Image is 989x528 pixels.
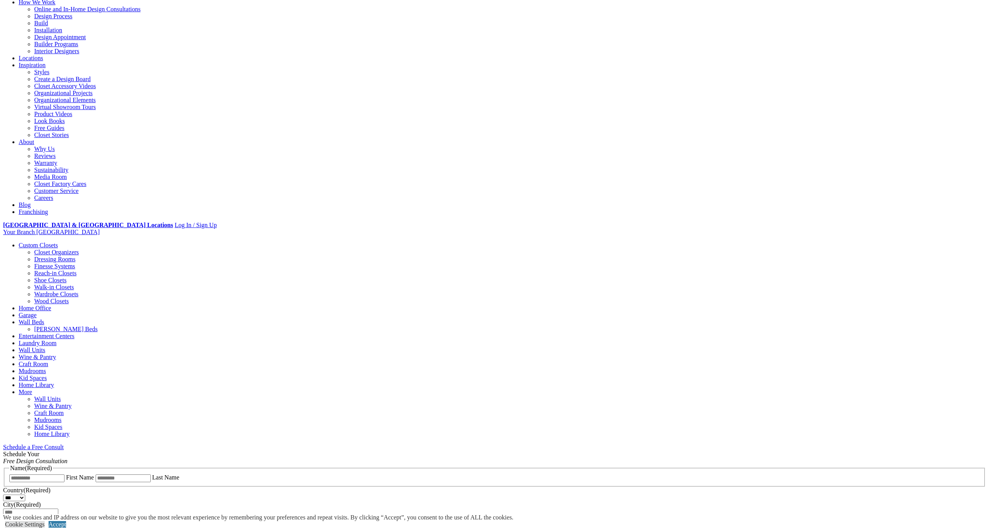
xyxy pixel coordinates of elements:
[34,188,78,194] a: Customer Service
[34,277,66,283] a: Shoe Closets
[34,90,92,96] a: Organizational Projects
[3,514,513,521] div: We use cookies and IP address on our website to give you the most relevant experience by remember...
[3,501,41,508] label: City
[152,474,180,481] label: Last Name
[34,76,91,82] a: Create a Design Board
[3,458,68,464] em: Free Design Consultation
[19,375,47,381] a: Kid Spaces
[34,34,86,40] a: Design Appointment
[34,153,56,159] a: Reviews
[19,361,48,367] a: Craft Room
[25,465,52,471] span: (Required)
[19,312,37,318] a: Garage
[19,389,32,395] a: More menu text will display only on big screen
[34,167,68,173] a: Sustainability
[34,6,141,12] a: Online and In-Home Design Consultations
[34,174,67,180] a: Media Room
[19,62,45,68] a: Inspiration
[5,521,45,528] a: Cookie Settings
[19,340,56,346] a: Laundry Room
[34,160,57,166] a: Warranty
[34,13,72,19] a: Design Process
[34,326,98,332] a: [PERSON_NAME] Beds
[34,284,74,290] a: Walk-in Closets
[49,521,66,528] a: Accept
[34,20,48,26] a: Build
[3,229,35,235] span: Your Branch
[34,270,77,276] a: Reach-in Closets
[19,208,48,215] a: Franchising
[34,195,53,201] a: Careers
[34,410,64,416] a: Craft Room
[34,417,61,423] a: Mudrooms
[34,97,96,103] a: Organizational Elements
[34,249,79,255] a: Closet Organizers
[3,451,68,464] span: Schedule Your
[34,403,72,409] a: Wine & Pantry
[34,41,78,47] a: Builder Programs
[19,55,43,61] a: Locations
[19,382,54,388] a: Home Library
[19,201,31,208] a: Blog
[19,333,75,339] a: Entertainment Centers
[34,48,79,54] a: Interior Designers
[34,291,78,297] a: Wardrobe Closets
[19,305,51,311] a: Home Office
[34,118,65,124] a: Look Books
[34,396,61,402] a: Wall Units
[19,242,58,248] a: Custom Closets
[23,487,50,493] span: (Required)
[14,501,41,508] span: (Required)
[3,487,51,493] label: Country
[3,229,100,235] a: Your Branch [GEOGRAPHIC_DATA]
[3,222,173,228] a: [GEOGRAPHIC_DATA] & [GEOGRAPHIC_DATA] Locations
[34,431,70,437] a: Home Library
[34,83,96,89] a: Closet Accessory Videos
[19,368,46,374] a: Mudrooms
[19,354,56,360] a: Wine & Pantry
[34,132,69,138] a: Closet Stories
[34,125,65,131] a: Free Guides
[19,347,45,353] a: Wall Units
[36,229,99,235] span: [GEOGRAPHIC_DATA]
[34,256,75,262] a: Dressing Rooms
[34,424,62,430] a: Kid Spaces
[34,27,62,33] a: Installation
[34,263,75,269] a: Finesse Systems
[34,104,96,110] a: Virtual Showroom Tours
[66,474,94,481] label: First Name
[34,111,72,117] a: Product Videos
[3,444,64,450] a: Schedule a Free Consult (opens a dropdown menu)
[9,465,53,472] legend: Name
[34,181,86,187] a: Closet Factory Cares
[34,298,69,304] a: Wood Closets
[19,139,34,145] a: About
[19,319,44,325] a: Wall Beds
[174,222,216,228] a: Log In / Sign Up
[34,69,49,75] a: Styles
[34,146,55,152] a: Why Us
